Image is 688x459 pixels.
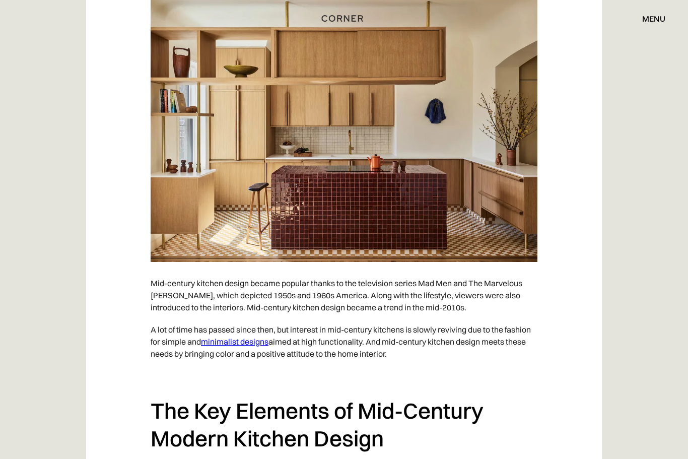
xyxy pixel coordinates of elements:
a: minimalist designs [201,337,268,347]
div: menu [642,15,665,23]
h2: The Key Elements of Mid-Century Modern Kitchen Design [151,398,537,452]
p: Mid-century kitchen design became popular thanks to the television series Mad Men and The Marvelo... [151,273,537,319]
p: ‍ [151,365,537,387]
div: menu [632,10,665,27]
a: home [310,12,379,25]
p: A lot of time has passed since then, but interest in mid-century kitchens is slowly reviving due ... [151,319,537,365]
